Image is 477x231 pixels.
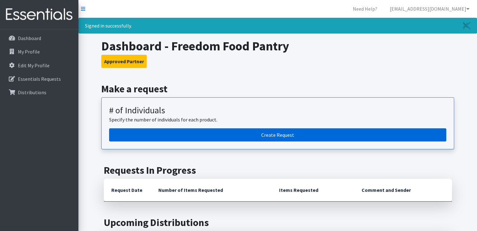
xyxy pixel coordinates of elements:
[3,73,76,85] a: Essentials Requests
[109,105,446,116] h3: # of Individuals
[354,179,452,202] th: Comment and Sender
[18,76,61,82] p: Essentials Requests
[104,164,452,176] h2: Requests In Progress
[101,38,454,54] h1: Dashboard - Freedom Food Pantry
[3,45,76,58] a: My Profile
[457,18,477,33] a: Close
[3,86,76,99] a: Distributions
[109,116,446,123] p: Specify the number of individuals for each product.
[18,49,40,55] p: My Profile
[101,83,454,95] h2: Make a request
[348,3,382,15] a: Need Help?
[104,179,151,202] th: Request Date
[109,128,446,141] a: Create a request by number of individuals
[104,217,452,228] h2: Upcoming Distributions
[151,179,272,202] th: Number of Items Requested
[3,4,76,25] img: HumanEssentials
[78,18,477,33] div: Signed in successfully.
[3,32,76,44] a: Dashboard
[101,55,147,68] button: Approved Partner
[385,3,474,15] a: [EMAIL_ADDRESS][DOMAIN_NAME]
[272,179,354,202] th: Items Requested
[3,59,76,72] a: Edit My Profile
[18,89,46,95] p: Distributions
[18,35,41,41] p: Dashboard
[18,62,50,69] p: Edit My Profile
